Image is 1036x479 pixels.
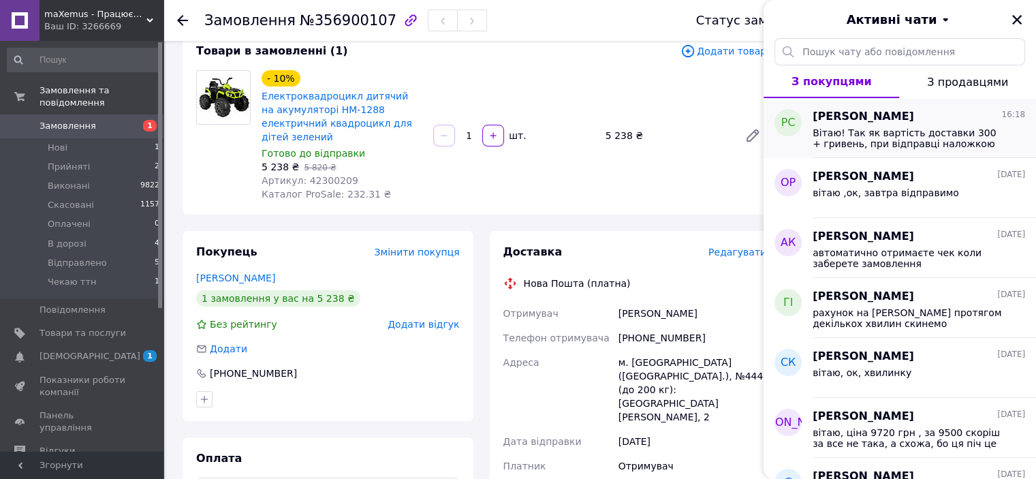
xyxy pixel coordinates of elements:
[764,338,1036,398] button: СК[PERSON_NAME][DATE]вітаю, ок, хвилинку
[503,436,582,447] span: Дата відправки
[503,333,610,343] span: Телефон отримувача
[262,175,358,186] span: Артикул: 42300209
[262,70,300,87] div: - 10%
[997,349,1025,360] span: [DATE]
[196,44,348,57] span: Товари в замовленні (1)
[262,161,299,172] span: 5 238 ₴
[813,187,959,198] span: вітаю ,ок, завтра відправимо
[40,410,126,434] span: Панель управління
[764,218,1036,278] button: АК[PERSON_NAME][DATE]автоматично отримаєте чек коли заберете замовлення
[140,199,159,211] span: 1157
[764,98,1036,158] button: РС[PERSON_NAME]16:18Вітаю! Так як вартість доставки 300 + гривень, при відправці наложкою ми бере...
[40,327,126,339] span: Товари та послуги
[210,343,247,354] span: Додати
[813,109,914,125] span: [PERSON_NAME]
[210,319,277,330] span: Без рейтингу
[505,129,527,142] div: шт.
[781,355,796,371] span: СК
[616,326,769,350] div: [PHONE_NUMBER]
[48,218,91,230] span: Оплачені
[262,148,365,159] span: Готово до відправки
[997,289,1025,300] span: [DATE]
[813,409,914,424] span: [PERSON_NAME]
[616,454,769,478] div: Отримувач
[304,163,336,172] span: 5 820 ₴
[813,127,1006,149] span: Вітаю! Так як вартість доставки 300 + гривень, при відправці наложкою ми беремо передоплату в роз...
[40,304,106,316] span: Повідомлення
[616,350,769,429] div: м. [GEOGRAPHIC_DATA] ([GEOGRAPHIC_DATA].), №444 (до 200 кг): [GEOGRAPHIC_DATA][PERSON_NAME], 2
[781,115,796,131] span: РС
[846,11,937,29] span: Активні чати
[791,75,872,88] span: З покупцями
[388,319,459,330] span: Додати відгук
[813,367,911,378] span: вітаю, ок, хвилинку
[600,126,734,145] div: 5 238 ₴
[781,175,796,191] span: ОР
[503,461,546,472] span: Платник
[196,290,360,307] div: 1 замовлення у вас на 5 238 ₴
[813,229,914,245] span: [PERSON_NAME]
[48,161,90,173] span: Прийняті
[155,161,159,173] span: 2
[764,65,899,98] button: З покупцями
[899,65,1036,98] button: З продавцями
[208,367,298,380] div: [PHONE_NUMBER]
[781,235,796,251] span: АК
[616,301,769,326] div: [PERSON_NAME]
[196,273,275,283] a: [PERSON_NAME]
[802,11,998,29] button: Активні чати
[764,158,1036,218] button: ОР[PERSON_NAME][DATE]вітаю ,ок, завтра відправимо
[262,91,412,142] a: Електроквадроцикл дитячий на акумуляторі HM-1288 електричний квадроцикл для дітей зелений
[196,245,257,258] span: Покупець
[813,289,914,305] span: [PERSON_NAME]
[48,238,87,250] span: В дорозі
[813,169,914,185] span: [PERSON_NAME]
[40,350,140,362] span: [DEMOGRAPHIC_DATA]
[48,276,96,288] span: Чекаю ттн
[1009,12,1025,28] button: Закрити
[143,350,157,362] span: 1
[48,142,67,154] span: Нові
[300,12,396,29] span: №356900107
[204,12,296,29] span: Замовлення
[813,349,914,365] span: [PERSON_NAME]
[997,229,1025,241] span: [DATE]
[40,445,75,457] span: Відгуки
[813,307,1006,329] span: рахунок на [PERSON_NAME] протягом декількох хвилин скинемо
[680,44,766,59] span: Додати товар
[48,257,107,269] span: Відправлено
[813,247,1006,269] span: автоматично отримаєте чек коли заберете замовлення
[708,247,766,258] span: Редагувати
[155,238,159,250] span: 4
[696,14,821,27] div: Статус замовлення
[997,409,1025,420] span: [DATE]
[196,452,242,465] span: Оплата
[739,122,766,149] a: Редагувати
[927,76,1008,89] span: З продавцями
[197,71,250,124] img: Електроквадроцикл дитячий на акумуляторі HM-1288 електричний квадроцикл для дітей зелений
[1001,109,1025,121] span: 16:18
[155,276,159,288] span: 1
[143,120,157,132] span: 1
[997,169,1025,181] span: [DATE]
[764,398,1036,458] button: [PERSON_NAME][PERSON_NAME][DATE]вітаю, ціна 9720 грн , за 9500 скоріш за все не така, а схожа, бо...
[503,308,559,319] span: Отримувач
[44,8,146,20] span: maXemus - Працюємо по максимуму
[783,295,793,311] span: ГІ
[764,278,1036,338] button: ГІ[PERSON_NAME][DATE]рахунок на [PERSON_NAME] протягом декількох хвилин скинемо
[774,38,1025,65] input: Пошук чату або повідомлення
[503,357,539,368] span: Адреса
[7,48,161,72] input: Пошук
[140,180,159,192] span: 9822
[155,142,159,154] span: 1
[375,247,460,258] span: Змінити покупця
[155,257,159,269] span: 5
[520,277,634,290] div: Нова Пошта (платна)
[177,14,188,27] div: Повернутися назад
[503,245,563,258] span: Доставка
[40,374,126,399] span: Показники роботи компанії
[743,415,834,431] span: [PERSON_NAME]
[40,84,163,109] span: Замовлення та повідомлення
[155,218,159,230] span: 0
[48,180,90,192] span: Виконані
